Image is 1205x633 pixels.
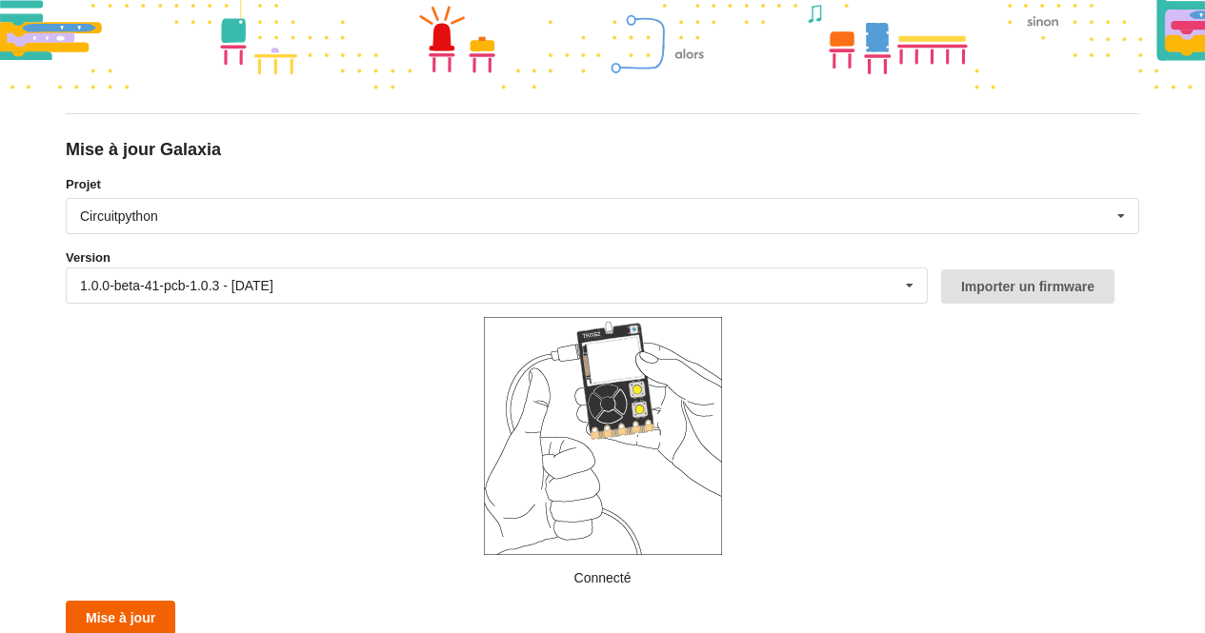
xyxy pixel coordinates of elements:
[66,568,1139,587] p: Connecté
[66,248,110,267] label: Version
[66,139,1139,161] div: Mise à jour Galaxia
[66,175,1139,194] label: Projet
[80,209,158,223] div: Circuitpython
[484,317,722,555] img: galaxia_plugged.png
[80,279,273,292] div: 1.0.0-beta-41-pcb-1.0.3 - [DATE]
[941,269,1115,304] button: Importer un firmware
